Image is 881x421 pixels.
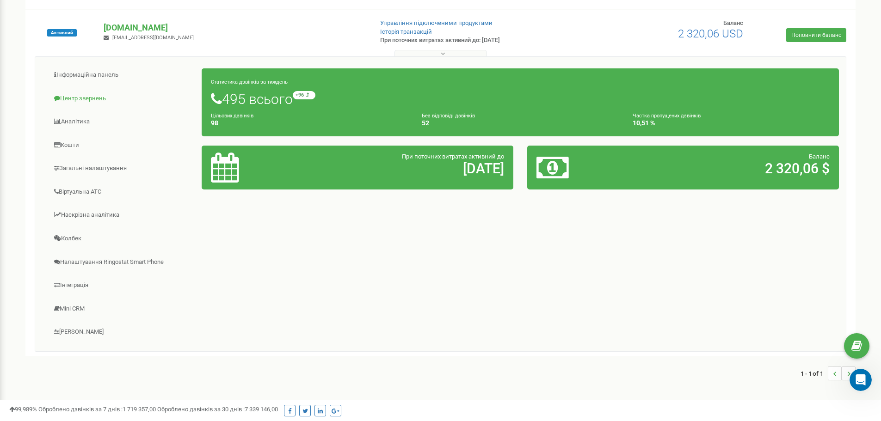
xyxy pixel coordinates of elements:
h4: 98 [211,120,408,127]
a: Історія транзакцій [380,28,432,35]
span: Оброблено дзвінків за 7 днів : [38,406,156,413]
iframe: Intercom live chat [850,369,872,391]
span: 2 320,06 USD [678,27,743,40]
a: Інтеграція [42,274,202,297]
span: Оброблено дзвінків за 30 днів : [157,406,278,413]
small: Без відповіді дзвінків [422,113,475,119]
a: Загальні налаштування [42,157,202,180]
p: [DOMAIN_NAME] [104,22,365,34]
a: Віртуальна АТС [42,181,202,203]
small: +96 [293,91,315,99]
a: Центр звернень [42,87,202,110]
nav: ... [801,357,856,390]
h4: 10,51 % [633,120,830,127]
span: Активний [47,29,77,37]
small: Статистика дзвінків за тиждень [211,79,288,85]
u: 1 719 357,00 [123,406,156,413]
a: Колбек [42,227,202,250]
a: Наскрізна аналітика [42,204,202,226]
h4: 52 [422,120,619,127]
span: 99,989% [9,406,37,413]
span: [EMAIL_ADDRESS][DOMAIN_NAME] [112,35,194,41]
p: При поточних витратах активний до: [DATE] [380,36,573,45]
small: Частка пропущених дзвінків [633,113,701,119]
a: [PERSON_NAME] [42,321,202,343]
h2: 2 320,06 $ [639,161,830,176]
h1: 495 всього [211,91,830,107]
span: Баланс [723,19,743,26]
small: Цільових дзвінків [211,113,253,119]
a: Аналiтика [42,110,202,133]
span: При поточних витратах активний до [402,153,504,160]
a: Управління підключеними продуктами [380,19,493,26]
a: Налаштування Ringostat Smart Phone [42,251,202,274]
a: Кошти [42,134,202,157]
span: Баланс [809,153,830,160]
span: 1 - 1 of 1 [801,366,828,380]
a: Mini CRM [42,298,202,320]
a: Поповнити баланс [786,28,846,42]
a: Інформаційна панель [42,64,202,86]
h2: [DATE] [313,161,504,176]
u: 7 339 146,00 [245,406,278,413]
